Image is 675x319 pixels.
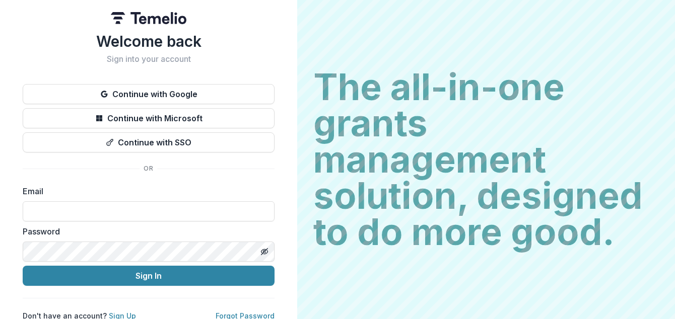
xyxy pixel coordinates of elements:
[23,185,268,197] label: Email
[23,266,275,286] button: Sign In
[23,84,275,104] button: Continue with Google
[23,54,275,64] h2: Sign into your account
[111,12,186,24] img: Temelio
[23,225,268,237] label: Password
[23,32,275,50] h1: Welcome back
[256,244,273,260] button: Toggle password visibility
[23,108,275,128] button: Continue with Microsoft
[23,132,275,152] button: Continue with SSO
